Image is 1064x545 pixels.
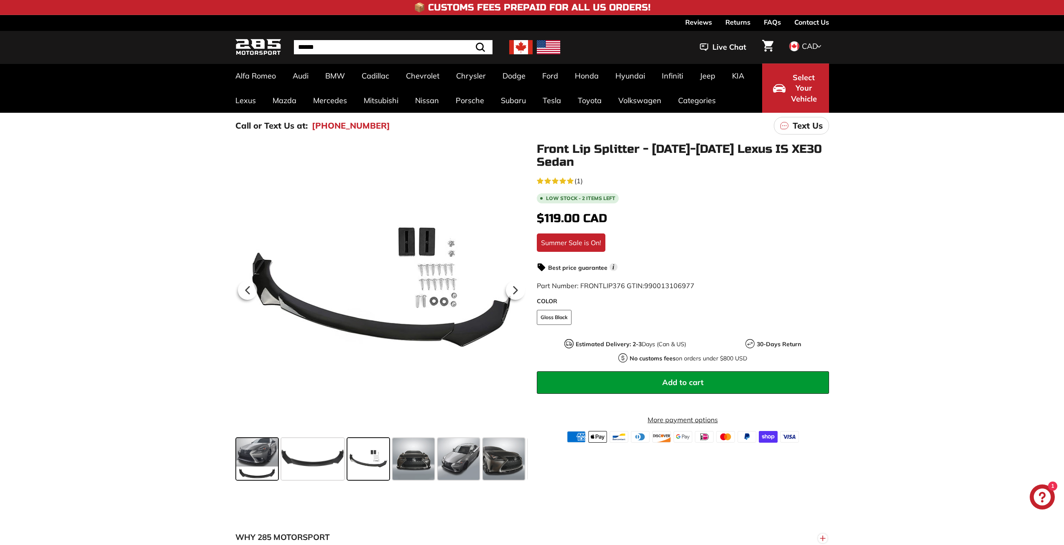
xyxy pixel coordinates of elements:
[398,63,448,88] a: Chevrolet
[534,63,566,88] a: Ford
[574,176,583,186] span: (1)
[631,431,650,443] img: diners_club
[757,33,778,61] a: Cart
[685,15,712,29] a: Reviews
[537,415,829,425] a: More payment options
[802,41,818,51] span: CAD
[537,175,829,186] a: 5.0 rating (1 votes)
[566,63,607,88] a: Honda
[355,88,407,113] a: Mitsubishi
[610,431,628,443] img: bancontact
[724,63,753,88] a: KIA
[546,196,615,201] span: Low stock - 2 items left
[644,281,694,290] span: 990013106977
[689,37,757,58] button: Live Chat
[610,263,617,271] span: i
[235,119,308,132] p: Call or Text Us at:
[569,88,610,113] a: Toyota
[652,431,671,443] img: discover
[691,63,724,88] a: Jeep
[284,63,317,88] a: Audi
[610,88,670,113] a: Volkswagen
[759,431,778,443] img: shopify_pay
[1027,484,1057,512] inbox-online-store-chat: Shopify online store chat
[674,431,692,443] img: google_pay
[737,431,756,443] img: paypal
[764,15,781,29] a: FAQs
[725,15,750,29] a: Returns
[576,340,642,348] strong: Estimated Delivery: 2-3
[537,143,829,169] h1: Front Lip Splitter - [DATE]-[DATE] Lexus IS XE30 Sedan
[793,119,823,132] p: Text Us
[794,15,829,29] a: Contact Us
[757,340,801,348] strong: 30-Days Return
[716,431,735,443] img: master
[227,88,264,113] a: Lexus
[414,3,651,13] h4: 📦 Customs Fees Prepaid for All US Orders!
[534,88,569,113] a: Tesla
[494,63,534,88] a: Dodge
[662,378,704,387] span: Add to cart
[264,88,305,113] a: Mazda
[407,88,447,113] a: Nissan
[762,63,829,113] button: Select Your Vehicle
[537,281,694,290] span: Part Number: FRONTLIP376 GTIN:
[780,431,799,443] img: visa
[774,117,829,134] a: Text Us
[567,431,586,443] img: american_express
[695,431,714,443] img: ideal
[790,72,818,104] span: Select Your Vehicle
[448,63,494,88] a: Chrysler
[630,354,747,363] p: on orders under $800 USD
[630,355,676,362] strong: No customs fees
[312,119,390,132] a: [PHONE_NUMBER]
[227,63,284,88] a: Alfa Romeo
[653,63,691,88] a: Infiniti
[537,297,829,306] label: COLOR
[537,371,829,394] button: Add to cart
[305,88,355,113] a: Mercedes
[712,42,746,53] span: Live Chat
[537,233,605,252] div: Summer Sale is On!
[588,431,607,443] img: apple_pay
[607,63,653,88] a: Hyundai
[576,340,686,349] p: Days (Can & US)
[537,211,607,226] span: $119.00 CAD
[447,88,492,113] a: Porsche
[548,264,607,271] strong: Best price guarantee
[492,88,534,113] a: Subaru
[235,38,281,57] img: Logo_285_Motorsport_areodynamics_components
[317,63,353,88] a: BMW
[294,40,492,54] input: Search
[670,88,724,113] a: Categories
[353,63,398,88] a: Cadillac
